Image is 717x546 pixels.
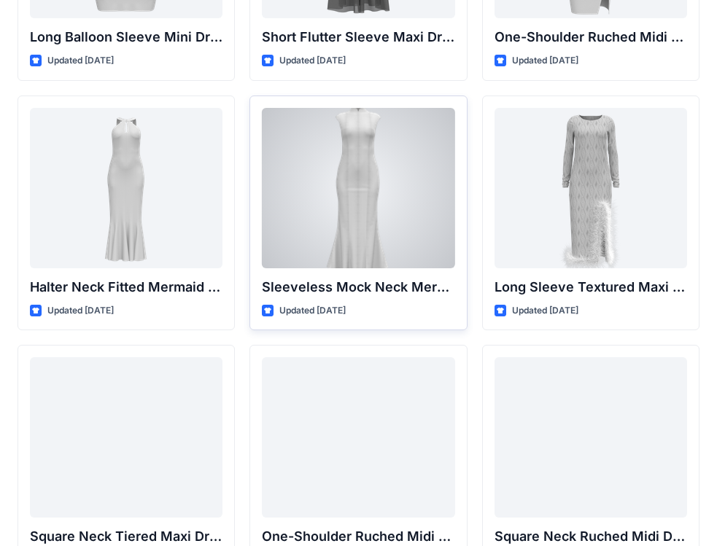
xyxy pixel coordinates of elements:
p: Sleeveless Mock Neck Mermaid Gown [262,277,454,297]
p: Updated [DATE] [512,303,578,319]
p: Updated [DATE] [47,53,114,69]
a: Long Sleeve Textured Maxi Dress with Feather Hem [495,108,687,268]
p: Long Sleeve Textured Maxi Dress with Feather Hem [495,277,687,297]
p: Updated [DATE] [279,303,346,319]
p: Short Flutter Sleeve Maxi Dress with Contrast [PERSON_NAME] and [PERSON_NAME] [262,27,454,47]
a: Sleeveless Mock Neck Mermaid Gown [262,108,454,268]
a: Square Neck Tiered Maxi Dress with Ruffle Sleeves [30,357,222,518]
a: One-Shoulder Ruched Midi Dress with Asymmetrical Hem [262,357,454,518]
p: Long Balloon Sleeve Mini Dress with Wrap Bodice [30,27,222,47]
a: Square Neck Ruched Midi Dress with Asymmetrical Hem [495,357,687,518]
p: Halter Neck Fitted Mermaid Gown with Keyhole Detail [30,277,222,297]
p: Updated [DATE] [279,53,346,69]
a: Halter Neck Fitted Mermaid Gown with Keyhole Detail [30,108,222,268]
p: Updated [DATE] [512,53,578,69]
p: Updated [DATE] [47,303,114,319]
p: One-Shoulder Ruched Midi Dress with Slit [495,27,687,47]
